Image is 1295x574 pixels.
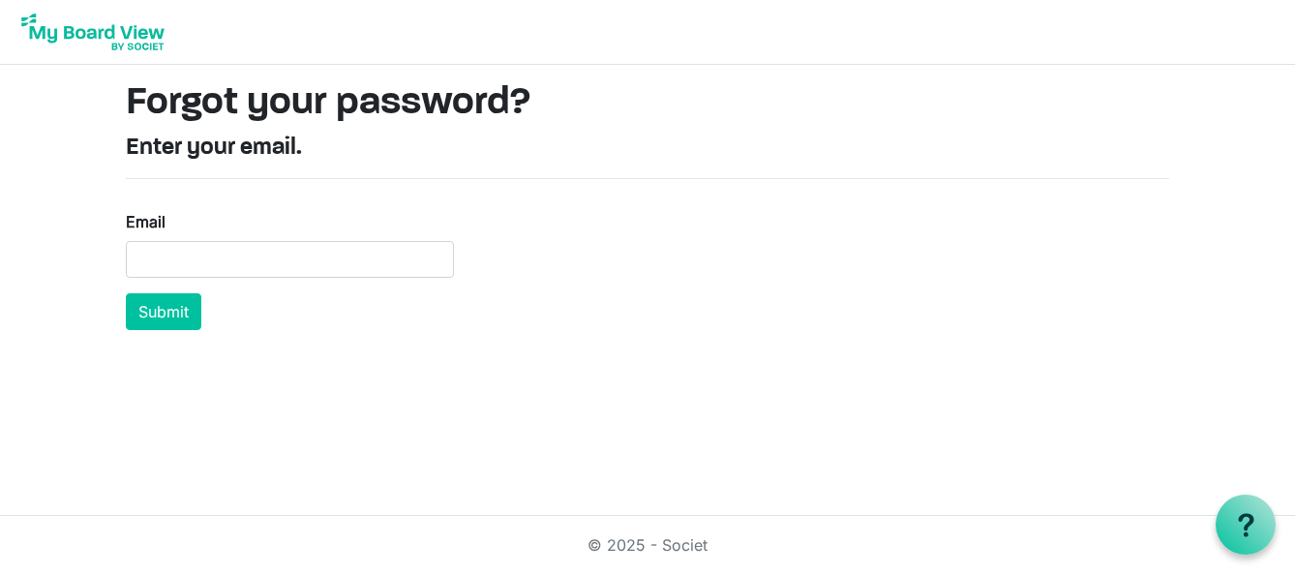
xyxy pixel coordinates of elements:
img: My Board View Logo [15,8,170,56]
h1: Forgot your password? [126,80,1169,127]
button: Submit [126,293,201,330]
a: © 2025 - Societ [587,535,708,555]
h4: Enter your email. [126,135,1169,163]
label: Email [126,210,166,233]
